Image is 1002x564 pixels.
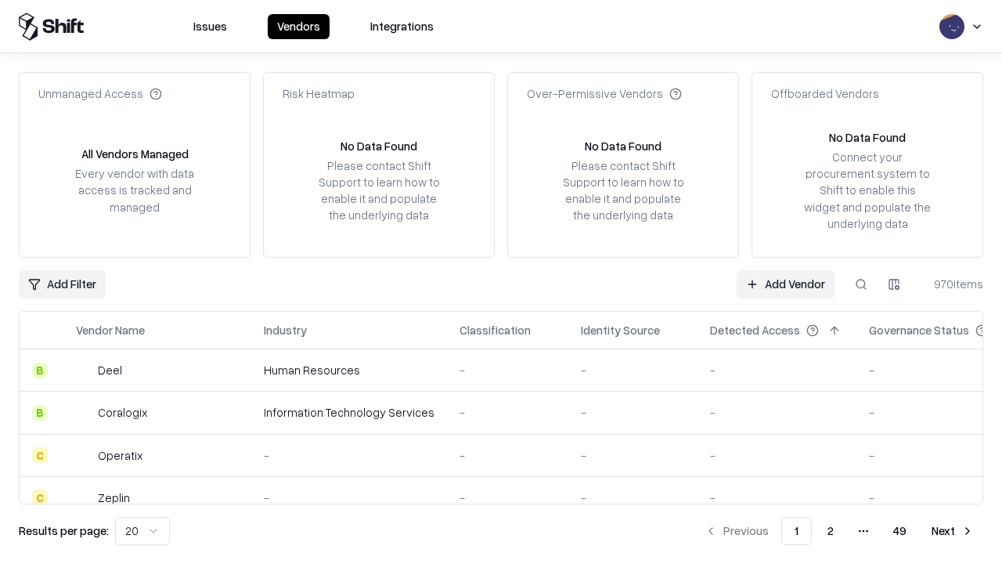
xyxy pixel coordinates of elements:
[869,322,969,338] div: Governance Status
[38,85,162,102] div: Unmanaged Access
[81,146,189,162] div: All Vendors Managed
[32,447,48,463] div: C
[32,405,48,421] div: B
[341,138,417,154] div: No Data Found
[558,157,688,224] div: Please contact Shift Support to learn how to enable it and populate the underlying data
[710,362,844,378] div: -
[98,404,147,421] div: Coralogix
[264,404,434,421] div: Information Technology Services
[32,363,48,378] div: B
[922,517,983,545] button: Next
[581,322,660,338] div: Identity Source
[460,490,556,506] div: -
[771,85,879,102] div: Offboarded Vendors
[710,322,800,338] div: Detected Access
[710,404,844,421] div: -
[581,404,685,421] div: -
[460,447,556,464] div: -
[815,517,846,545] button: 2
[361,14,443,39] button: Integrations
[264,447,434,464] div: -
[460,322,531,338] div: Classification
[76,322,145,338] div: Vendor Name
[581,447,685,464] div: -
[98,447,142,464] div: Operatix
[70,165,200,215] div: Every vendor with data access is tracked and managed
[19,270,106,298] button: Add Filter
[460,362,556,378] div: -
[581,362,685,378] div: -
[98,362,122,378] div: Deel
[802,149,932,232] div: Connect your procurement system to Shift to enable this widget and populate the underlying data
[527,85,682,102] div: Over-Permissive Vendors
[76,363,92,378] img: Deel
[98,490,130,506] div: Zeplin
[264,362,434,378] div: Human Resources
[585,138,661,154] div: No Data Found
[32,490,48,505] div: C
[881,517,919,545] button: 49
[268,14,330,39] button: Vendors
[460,404,556,421] div: -
[314,157,444,224] div: Please contact Shift Support to learn how to enable it and populate the underlying data
[283,85,355,102] div: Risk Heatmap
[264,322,307,338] div: Industry
[264,490,434,506] div: -
[581,490,685,506] div: -
[76,447,92,463] img: Operatix
[76,405,92,421] img: Coralogix
[921,276,983,292] div: 970 items
[737,270,834,298] a: Add Vendor
[710,490,844,506] div: -
[710,447,844,464] div: -
[19,522,109,539] p: Results per page:
[184,14,236,39] button: Issues
[76,490,92,505] img: Zeplin
[829,129,906,146] div: No Data Found
[695,517,983,545] nav: pagination
[781,517,812,545] button: 1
